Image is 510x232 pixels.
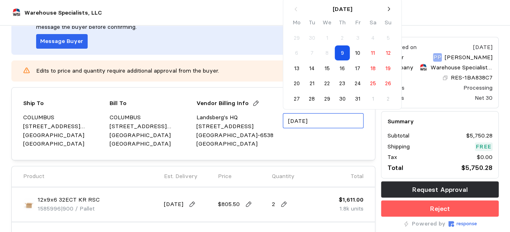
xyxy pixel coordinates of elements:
button: 20 October 2025 [289,76,304,91]
div: Ordered on [387,43,416,52]
button: 3 October 2025 [350,30,365,45]
p: [GEOGRAPHIC_DATA] [110,140,190,148]
p: COLUMBUS [23,113,104,122]
th: Tu [304,18,320,30]
th: Mo [289,18,304,30]
button: 26 October 2025 [381,76,396,91]
button: 1 November 2025 [365,91,380,106]
input: MM/DD/YYYY [283,113,364,128]
p: Bill To [110,99,127,108]
p: RES-1BA838C7 [451,73,493,82]
p: Shipping [387,142,409,151]
p: [STREET_ADDRESS][PERSON_NAME] [23,122,104,131]
p: Subtotal [387,131,409,140]
div: Processing [463,84,493,92]
button: 30 September 2025 [304,30,319,45]
p: Free [476,142,491,151]
th: Fr [350,18,365,30]
p: Edits to price and quantity require additional approval from the buyer. [36,67,364,75]
p: Total [351,172,364,181]
p: [GEOGRAPHIC_DATA] [110,131,190,140]
button: 25 October 2025 [365,76,380,91]
p: Vendor Billing Info [196,99,249,108]
button: 11 October 2025 [365,45,380,60]
button: 1 October 2025 [320,30,335,45]
img: f839ba34-88a2-40c2-a3e0-ede47def5b3e.jpeg [23,198,35,210]
div: Net 30 [475,94,493,102]
button: 7 October 2025 [304,45,319,60]
button: 19 October 2025 [381,61,396,76]
button: 12 October 2025 [381,45,396,60]
button: 16 October 2025 [335,61,350,76]
h5: Summary [387,117,493,126]
p: Product [23,172,44,181]
p: [GEOGRAPHIC_DATA] [23,131,104,140]
button: 29 September 2025 [289,30,304,45]
button: 28 October 2025 [304,91,319,106]
button: 2 October 2025 [335,30,350,45]
p: COLUMBUS [110,113,190,122]
p: Est. Delivery [164,172,198,181]
button: Reject [381,200,499,217]
button: 14 October 2025 [304,61,319,76]
button: 21 October 2025 [304,76,319,91]
button: 9 October 2025 [335,45,350,60]
button: 4 October 2025 [365,30,380,45]
button: 5 October 2025 [381,30,396,45]
p: Reject [430,204,450,214]
p: PP [433,53,441,62]
button: 8 October 2025 [320,45,335,60]
button: 17 October 2025 [350,61,365,76]
p: $5,750.28 [466,131,493,140]
p: Landsberg's HQ [196,113,277,122]
button: 22 October 2025 [320,76,335,91]
span: 1585996 [38,205,61,212]
p: Message Buyer [40,37,83,46]
button: 6 October 2025 [289,45,304,60]
button: Request Approval [381,181,499,198]
th: Th [335,18,350,30]
p: Warehouse Specialists, LLC [430,63,493,72]
span: | 900 / Pallet [61,205,95,212]
p: [GEOGRAPHIC_DATA] [23,140,104,148]
button: 31 October 2025 [350,91,365,106]
button: 29 October 2025 [320,91,335,106]
p: 1.8k units [339,204,364,213]
button: Message Buyer [36,34,88,49]
p: Total [387,163,403,173]
th: Sa [365,18,381,30]
button: 15 October 2025 [320,61,335,76]
p: Quantity [272,172,295,181]
p: $1,611.00 [339,195,364,204]
p: Warehouse Specialists, LLC [24,9,102,17]
p: [DATE] [164,200,183,209]
th: Su [381,18,396,30]
p: [GEOGRAPHIC_DATA]-6538 [196,131,277,140]
p: $0.00 [477,153,493,162]
button: 24 October 2025 [350,76,365,91]
p: [PERSON_NAME] [445,53,493,62]
button: 13 October 2025 [289,61,304,76]
p: [STREET_ADDRESS] [196,122,277,131]
p: 2 [272,200,275,209]
p: [STREET_ADDRESS][PERSON_NAME] [110,122,190,131]
button: [DATE] [304,2,381,17]
button: 30 October 2025 [335,91,350,106]
p: [GEOGRAPHIC_DATA] [196,140,277,148]
div: [DATE] [473,43,493,52]
p: $805.50 [218,200,240,209]
p: Request Approval [412,185,468,195]
button: 10 October 2025 [350,45,365,60]
p: $5,750.28 [461,163,493,173]
p: Ship To [23,99,44,108]
th: We [319,18,335,30]
button: 18 October 2025 [365,61,380,76]
p: Tax [387,153,397,162]
p: Price [218,172,232,181]
p: 12x9x6 32ECT KR RSC [38,195,100,204]
button: 2 November 2025 [381,91,396,106]
button: 23 October 2025 [335,76,350,91]
p: Powered by [412,219,445,228]
img: Response Logo [448,221,477,227]
button: 27 October 2025 [289,91,304,106]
